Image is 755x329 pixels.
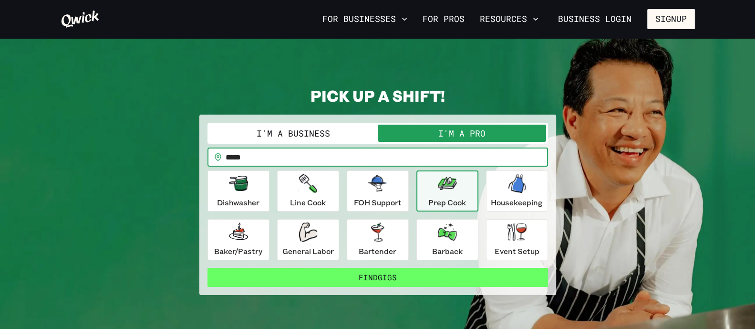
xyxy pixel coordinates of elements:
[347,219,409,260] button: Bartender
[347,170,409,212] button: FOH Support
[432,245,463,257] p: Barback
[199,86,556,105] h2: PICK UP A SHIFT!
[419,11,468,27] a: For Pros
[359,245,396,257] p: Bartender
[416,219,478,260] button: Barback
[207,219,269,260] button: Baker/Pastry
[486,170,548,212] button: Housekeeping
[217,197,259,208] p: Dishwasher
[214,245,262,257] p: Baker/Pastry
[282,245,334,257] p: General Labor
[428,197,466,208] p: Prep Cook
[207,170,269,212] button: Dishwasher
[486,219,548,260] button: Event Setup
[550,9,640,29] a: Business Login
[277,170,339,212] button: Line Cook
[495,245,539,257] p: Event Setup
[277,219,339,260] button: General Labor
[290,197,326,208] p: Line Cook
[378,125,546,142] button: I'm a Pro
[354,197,402,208] p: FOH Support
[319,11,411,27] button: For Businesses
[207,268,548,287] button: FindGigs
[647,9,695,29] button: Signup
[476,11,542,27] button: Resources
[416,170,478,212] button: Prep Cook
[491,197,543,208] p: Housekeeping
[209,125,378,142] button: I'm a Business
